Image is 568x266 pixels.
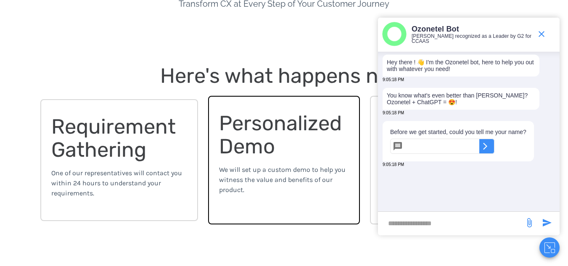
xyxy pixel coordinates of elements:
[383,162,404,167] span: 9:05:18 PM
[219,166,346,194] span: We will set up a custom demo to help you witness the value and benefits of our product.
[382,22,407,46] img: header
[412,34,532,44] p: [PERSON_NAME] recognized as a Leader by G2 for CCAAS
[539,237,560,258] button: Close chat
[219,111,347,158] span: Personalized Demo
[521,214,538,231] span: send message
[160,63,408,88] span: Here's what happens next
[390,129,526,135] p: Before we get started, could you tell me your name?
[539,214,555,231] span: send message
[382,216,520,231] div: new-msg-input
[383,77,404,82] span: 9:05:18 PM
[51,114,181,162] span: Requirement Gathering
[387,92,535,105] p: You know what's even better than [PERSON_NAME]? Ozonetel + ChatGPT = 😍!
[383,111,404,115] span: 9:05:18 PM
[51,169,182,197] span: One of our representatives will contact you within 24 hours to understand your requirements.
[412,24,532,34] p: Ozonetel Bot
[387,59,535,72] p: Hey there ! 👋 I'm the Ozonetel bot, here to help you out with whatever you need!
[533,26,550,42] span: end chat or minimize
